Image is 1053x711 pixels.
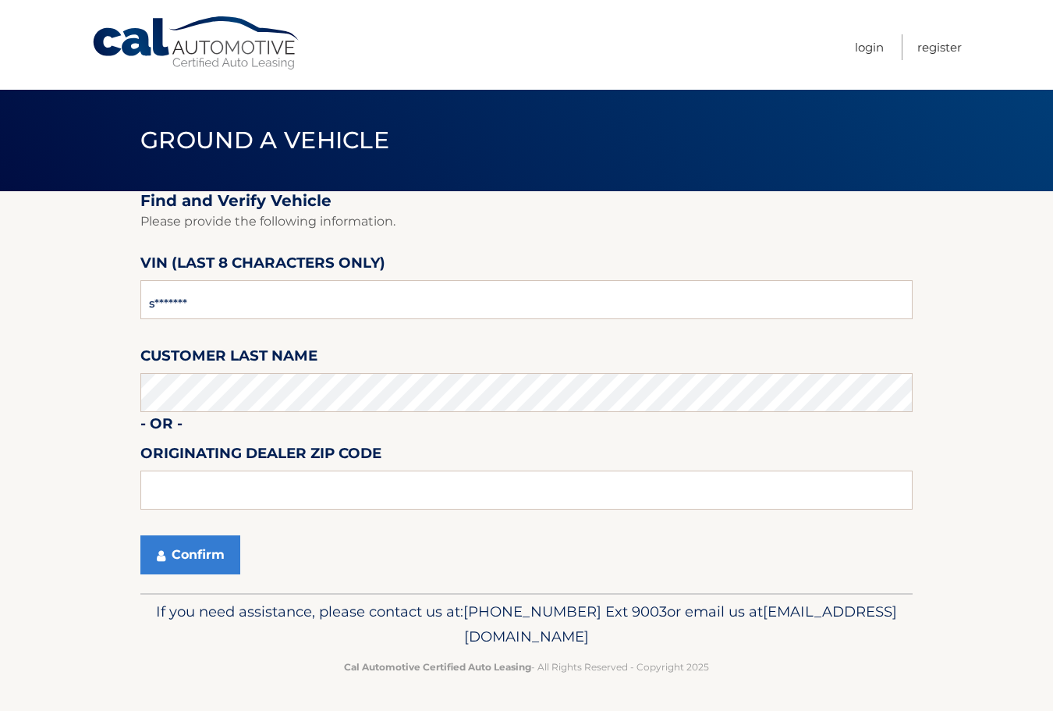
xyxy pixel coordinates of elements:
[140,344,317,373] label: Customer Last Name
[91,16,302,71] a: Cal Automotive
[855,34,884,60] a: Login
[344,661,531,673] strong: Cal Automotive Certified Auto Leasing
[140,412,183,441] label: - or -
[151,659,902,675] p: - All Rights Reserved - Copyright 2025
[140,211,913,233] p: Please provide the following information.
[140,251,385,280] label: VIN (last 8 characters only)
[151,599,902,649] p: If you need assistance, please contact us at: or email us at
[917,34,962,60] a: Register
[140,126,389,155] span: Ground a Vehicle
[140,442,381,471] label: Originating Dealer Zip Code
[463,603,667,620] span: [PHONE_NUMBER] Ext 9003
[140,535,240,574] button: Confirm
[140,191,913,211] h2: Find and Verify Vehicle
